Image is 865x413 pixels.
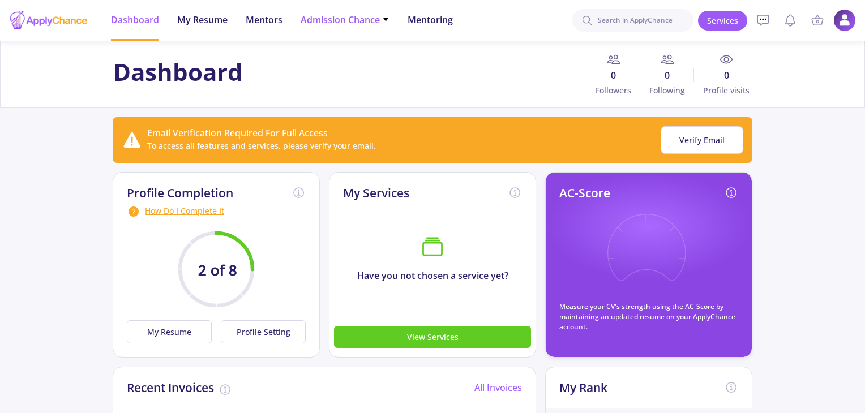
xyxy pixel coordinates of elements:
h2: My Rank [559,381,607,395]
div: To access all features and services, please verify your email. [147,140,376,152]
span: Profile visits [694,84,752,96]
span: Mentoring [408,13,453,27]
p: Have you not chosen a service yet? [329,269,536,282]
a: My Resume [127,320,216,343]
h2: Profile Completion [127,186,233,200]
span: Dashboard [111,13,159,27]
a: Services [698,11,747,31]
a: View Services [334,330,531,343]
p: Measure your CV's strength using the AC-Score by maintaining an updated resume on your ApplyChanc... [559,302,738,332]
button: View Services [334,326,531,348]
a: All Invoices [474,381,522,394]
span: Admission Chance [301,13,389,27]
h2: AC-Score [559,186,610,200]
span: 0 [586,68,640,82]
button: My Resume [127,320,212,343]
span: Following [640,84,694,96]
span: Followers [586,84,640,96]
span: 0 [640,68,694,82]
button: Profile Setting [221,320,306,343]
a: Profile Setting [216,320,306,343]
h2: My Services [343,186,409,200]
span: 0 [694,68,752,82]
div: Email Verification Required For Full Access [147,126,376,140]
span: Mentors [246,13,282,27]
text: 2 of 8 [198,260,237,280]
h2: Recent Invoices [127,381,214,395]
button: Verify Email [661,126,743,154]
div: How Do I Complete It [127,205,306,218]
input: Search in ApplyChance [572,9,693,32]
h1: Dashboard [113,58,243,86]
span: My Resume [177,13,228,27]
